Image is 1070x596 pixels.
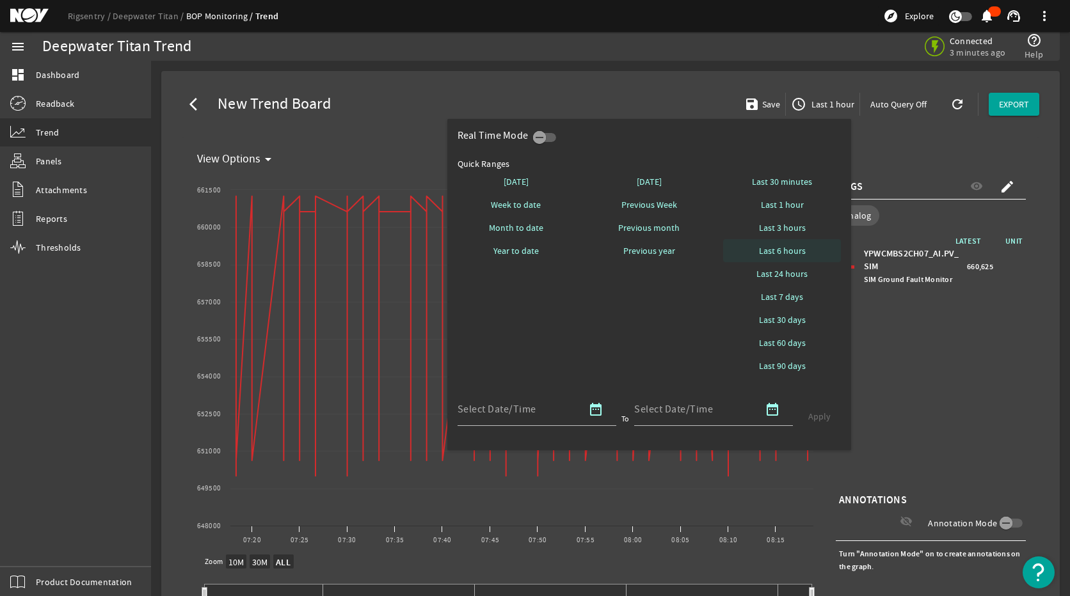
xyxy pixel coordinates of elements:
button: Last 60 days [723,331,841,354]
span: Last 30 minutes [752,175,812,188]
span: Last 1 hour [761,198,804,211]
span: Month to date [489,221,543,234]
button: Open Resource Center [1023,556,1055,588]
button: Last 24 hours [723,262,841,285]
span: Previous month [618,221,680,234]
button: Last 7 days [723,285,841,308]
span: Last 7 days [761,290,803,303]
button: Year to date [458,239,575,262]
span: Last 30 days [759,313,806,326]
button: [DATE] [458,170,575,193]
input: Select Date/Time [634,402,749,417]
button: Last 3 hours [723,216,841,239]
button: Last 1 hour [723,193,841,216]
button: Last 30 days [723,308,841,331]
span: Week to date [491,198,541,211]
span: Last 3 hours [759,221,806,234]
span: Previous year [623,244,675,257]
button: Week to date [458,193,575,216]
button: Last 90 days [723,354,841,377]
div: Quick Ranges [458,157,842,170]
button: Last 6 hours [723,239,841,262]
button: Month to date [458,216,575,239]
span: [DATE] [504,175,529,188]
button: Previous year [590,239,708,262]
mat-icon: date_range [765,402,780,417]
span: Last 90 days [759,359,806,372]
span: Previous Week [621,198,677,211]
div: Real Time Mode [458,129,534,142]
button: Previous Week [590,193,708,216]
button: [DATE] [590,170,708,193]
button: Previous month [590,216,708,239]
mat-icon: date_range [588,402,603,417]
div: To [621,412,630,425]
span: Year to date [493,244,539,257]
span: Last 6 hours [759,244,806,257]
span: Last 24 hours [756,267,808,280]
button: Last 30 minutes [723,170,841,193]
span: [DATE] [637,175,662,188]
span: Last 60 days [759,336,806,349]
input: Select Date/Time [458,402,573,417]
